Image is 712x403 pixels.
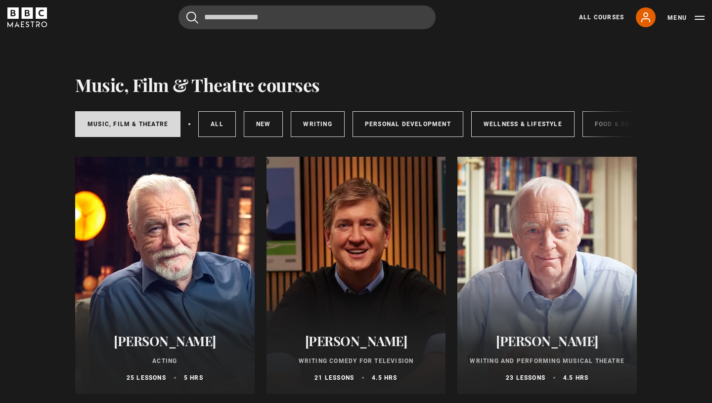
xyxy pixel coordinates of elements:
p: Acting [87,357,243,365]
p: 4.5 hrs [372,373,397,382]
h2: [PERSON_NAME] [469,333,625,349]
p: 5 hrs [184,373,203,382]
p: 23 lessons [506,373,545,382]
a: Writing [291,111,344,137]
p: Writing Comedy for Television [278,357,434,365]
p: 4.5 hrs [563,373,588,382]
a: New [244,111,283,137]
h2: [PERSON_NAME] [278,333,434,349]
h1: Music, Film & Theatre courses [75,74,320,95]
a: Wellness & Lifestyle [471,111,575,137]
button: Submit the search query [186,11,198,24]
a: All [198,111,236,137]
a: Personal Development [353,111,463,137]
p: 25 lessons [127,373,166,382]
p: 21 lessons [314,373,354,382]
input: Search [178,5,436,29]
a: [PERSON_NAME] Writing and Performing Musical Theatre 23 lessons 4.5 hrs [457,157,637,394]
a: [PERSON_NAME] Acting 25 lessons 5 hrs [75,157,255,394]
svg: BBC Maestro [7,7,47,27]
a: All Courses [579,13,624,22]
button: Toggle navigation [667,13,705,23]
a: Music, Film & Theatre [75,111,180,137]
h2: [PERSON_NAME] [87,333,243,349]
p: Writing and Performing Musical Theatre [469,357,625,365]
a: [PERSON_NAME] Writing Comedy for Television 21 lessons 4.5 hrs [267,157,446,394]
